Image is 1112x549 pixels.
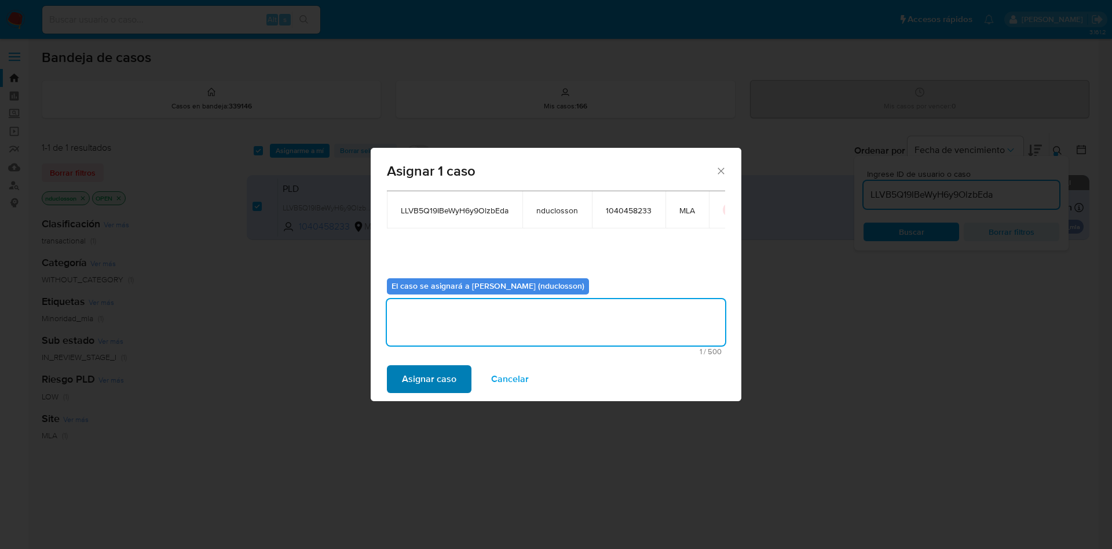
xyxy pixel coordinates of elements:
[723,203,737,217] button: icon-button
[392,280,584,292] b: El caso se asignará a [PERSON_NAME] (nduclosson)
[679,205,695,216] span: MLA
[536,205,578,216] span: nduclosson
[401,205,509,216] span: LLVB5Q19IBeWyH6y9OlzbEda
[387,365,471,393] button: Asignar caso
[606,205,652,216] span: 1040458233
[387,164,715,178] span: Asignar 1 caso
[715,165,726,176] button: Cerrar ventana
[390,348,722,355] span: Máximo 500 caracteres
[491,366,529,392] span: Cancelar
[402,366,456,392] span: Asignar caso
[371,148,741,401] div: assign-modal
[476,365,544,393] button: Cancelar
